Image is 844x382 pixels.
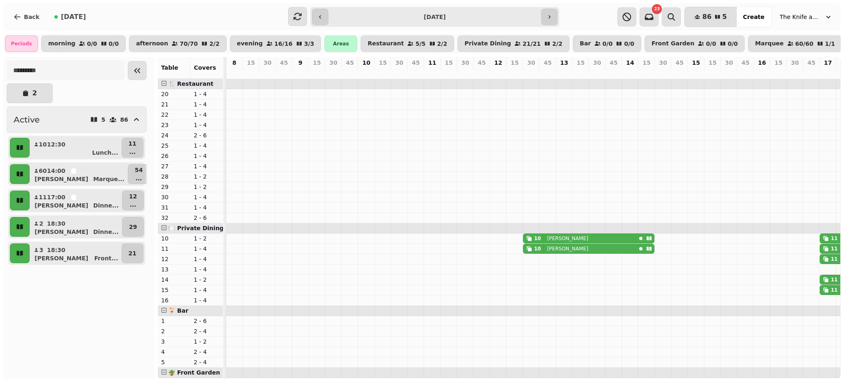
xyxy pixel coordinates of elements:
p: 1 - 4 [194,296,220,304]
p: 60 [39,167,44,175]
p: 12 [161,255,187,263]
p: Bar [580,40,591,47]
p: 1 - 2 [194,172,220,181]
p: morning [48,40,75,47]
p: 2 [39,219,44,228]
p: 2 - 4 [194,348,220,356]
h2: Active [14,114,40,125]
p: 0 [396,68,403,77]
div: 11 [831,256,838,262]
p: 0 [363,68,370,77]
p: 27 [161,162,187,170]
p: ... [135,174,143,182]
p: 1 [161,317,187,325]
p: 10 [39,140,44,149]
p: 1 - 4 [194,141,220,150]
p: 15 [511,59,518,67]
p: 0 [561,68,567,77]
p: 0 [330,68,337,77]
p: 45 [741,59,749,67]
p: 17:00 [47,193,66,201]
div: Areas [324,35,357,52]
p: 14:00 [47,167,66,175]
span: 🍴 Restaurant [168,80,213,87]
button: 21 [122,243,143,263]
p: 0 [511,68,518,77]
span: 🪴 Front Garden [168,369,220,376]
p: 30 [725,59,733,67]
p: 0 / 0 [728,41,738,47]
p: 30 [395,59,403,67]
button: Create [736,7,771,27]
p: 0 [759,68,765,77]
p: 2 - 6 [194,317,220,325]
p: 45 [544,59,551,67]
p: 0 [792,68,798,77]
p: [PERSON_NAME] [35,201,88,210]
p: 45 [280,59,288,67]
p: 1 - 2 [194,276,220,284]
p: Marquee [755,40,783,47]
p: 0 [742,68,749,77]
span: [DATE] [61,14,86,20]
span: Covers [194,64,216,71]
p: 14 [161,276,187,284]
p: 0 [594,68,600,77]
p: 15 [379,59,387,67]
p: 1 - 2 [194,183,220,191]
p: 28 [161,172,187,181]
p: 30 [659,59,667,67]
div: 11 [831,287,838,293]
p: 10 [528,68,535,77]
button: 2 [7,83,53,103]
button: morning0/00/0 [41,35,126,52]
p: 1 - 4 [194,255,220,263]
button: Front Garden0/00/0 [645,35,745,52]
p: 0 [478,68,485,77]
p: Front Garden [652,40,694,47]
button: [DATE] [48,7,93,27]
p: 2 [161,327,187,335]
p: 12:30 [47,140,66,149]
p: 0 / 0 [706,41,716,47]
p: 0 [264,68,271,77]
p: 15 [692,59,700,67]
p: 1 - 4 [194,90,220,98]
p: 2 - 4 [194,358,220,366]
p: 0 [413,68,419,77]
p: 11 [428,59,436,67]
p: 16 / 16 [274,41,293,47]
button: Active586 [7,106,147,133]
p: 2 - 6 [194,214,220,222]
p: [PERSON_NAME] [35,175,88,183]
p: 1 - 4 [194,111,220,119]
p: 2 - 6 [194,131,220,139]
p: 1 - 4 [194,286,220,294]
p: 0 [709,68,716,77]
p: 70 / 70 [180,41,198,47]
span: 5 [722,14,727,20]
p: 45 [610,59,617,67]
p: 1 - 4 [194,162,220,170]
p: 30 [791,59,799,67]
p: 31 [161,203,187,212]
p: 45 [675,59,683,67]
p: 11 [39,193,44,201]
span: 🍹 Bar [168,307,188,314]
p: 20 [161,90,187,98]
p: 21 [129,249,136,257]
button: Private Dining21/212/2 [457,35,570,52]
p: 10 [161,234,187,243]
p: 15 [577,59,584,67]
p: 13 [161,265,187,274]
p: 1 - 4 [194,193,220,201]
p: [PERSON_NAME] [547,235,588,242]
p: [PERSON_NAME] [547,245,588,252]
p: 0 [660,68,666,77]
span: The Knife and [PERSON_NAME] [780,13,821,21]
p: 30 [329,59,337,67]
button: Marquee60/601/1 [748,35,842,52]
p: 86 [120,117,128,123]
button: 318:30[PERSON_NAME]Front... [31,243,120,263]
p: 21 / 21 [523,41,541,47]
